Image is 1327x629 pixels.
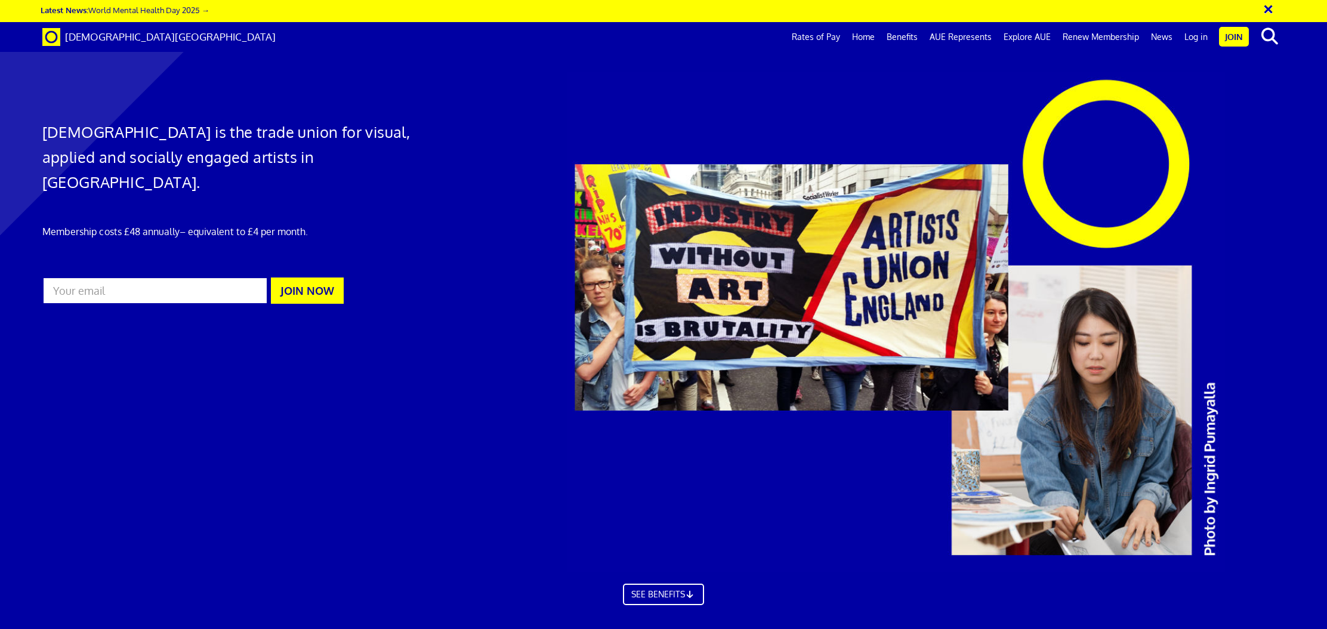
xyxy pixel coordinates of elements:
a: Join [1219,27,1249,47]
button: JOIN NOW [271,277,344,304]
p: Membership costs £48 annually – equivalent to £4 per month. [42,224,445,239]
a: Renew Membership [1057,22,1145,52]
a: Latest News:World Mental Health Day 2025 → [41,5,209,15]
a: Log in [1178,22,1214,52]
button: search [1251,24,1288,49]
a: AUE Represents [924,22,998,52]
a: Explore AUE [998,22,1057,52]
a: Home [846,22,881,52]
strong: Latest News: [41,5,88,15]
a: SEE BENEFITS [623,584,704,605]
a: News [1145,22,1178,52]
a: Benefits [881,22,924,52]
input: Your email [42,277,268,304]
span: [DEMOGRAPHIC_DATA][GEOGRAPHIC_DATA] [65,30,276,43]
h1: [DEMOGRAPHIC_DATA] is the trade union for visual, applied and socially engaged artists in [GEOGRA... [42,119,445,195]
a: Rates of Pay [786,22,846,52]
a: Brand [DEMOGRAPHIC_DATA][GEOGRAPHIC_DATA] [33,22,285,52]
